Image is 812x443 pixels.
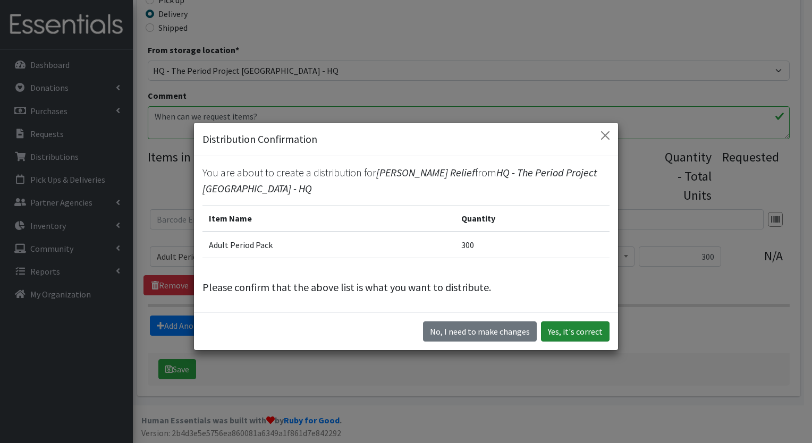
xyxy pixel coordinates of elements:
th: Item Name [202,206,455,232]
th: Quantity [455,206,610,232]
span: [PERSON_NAME] Relief [376,166,475,179]
button: No I need to make changes [423,321,537,342]
p: You are about to create a distribution for from [202,165,610,197]
button: Yes, it's correct [541,321,610,342]
button: Close [597,127,614,144]
p: Please confirm that the above list is what you want to distribute. [202,279,610,295]
td: Adult Period Pack [202,232,455,258]
td: 300 [455,232,610,258]
h5: Distribution Confirmation [202,131,317,147]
